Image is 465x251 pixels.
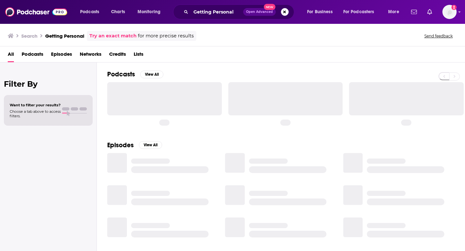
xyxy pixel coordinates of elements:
span: For Podcasters [343,7,374,16]
div: Search podcasts, credits, & more... [179,5,300,19]
span: New [264,4,275,10]
a: Lists [134,49,143,62]
span: Choose a tab above to access filters. [10,109,61,118]
a: Charts [107,7,129,17]
img: Podchaser - Follow, Share and Rate Podcasts [5,6,67,18]
button: open menu [76,7,108,17]
button: open menu [133,7,169,17]
a: Networks [80,49,101,62]
a: Credits [109,49,126,62]
span: Logged in as KSKristina [442,5,457,19]
h2: Podcasts [107,70,135,78]
span: More [388,7,399,16]
input: Search podcasts, credits, & more... [191,7,243,17]
h2: Filter By [4,79,93,89]
img: User Profile [442,5,457,19]
svg: Add a profile image [451,5,457,10]
button: open menu [339,7,384,17]
button: open menu [384,7,407,17]
span: For Business [307,7,333,16]
button: View All [139,141,162,149]
a: Show notifications dropdown [408,6,419,17]
a: PodcastsView All [107,70,163,78]
span: for more precise results [138,32,194,40]
button: Open AdvancedNew [243,8,276,16]
button: Show profile menu [442,5,457,19]
a: Episodes [51,49,72,62]
h3: Search [21,33,37,39]
span: Charts [111,7,125,16]
a: Try an exact match [89,32,137,40]
a: Podcasts [22,49,43,62]
a: EpisodesView All [107,141,162,149]
h3: Getting Personal [45,33,84,39]
span: Open Advanced [246,10,273,14]
h2: Episodes [107,141,134,149]
button: open menu [303,7,341,17]
span: Podcasts [80,7,99,16]
button: Send feedback [422,33,455,39]
a: Show notifications dropdown [425,6,435,17]
span: Want to filter your results? [10,103,61,107]
a: All [8,49,14,62]
button: View All [140,71,163,78]
span: Monitoring [138,7,160,16]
